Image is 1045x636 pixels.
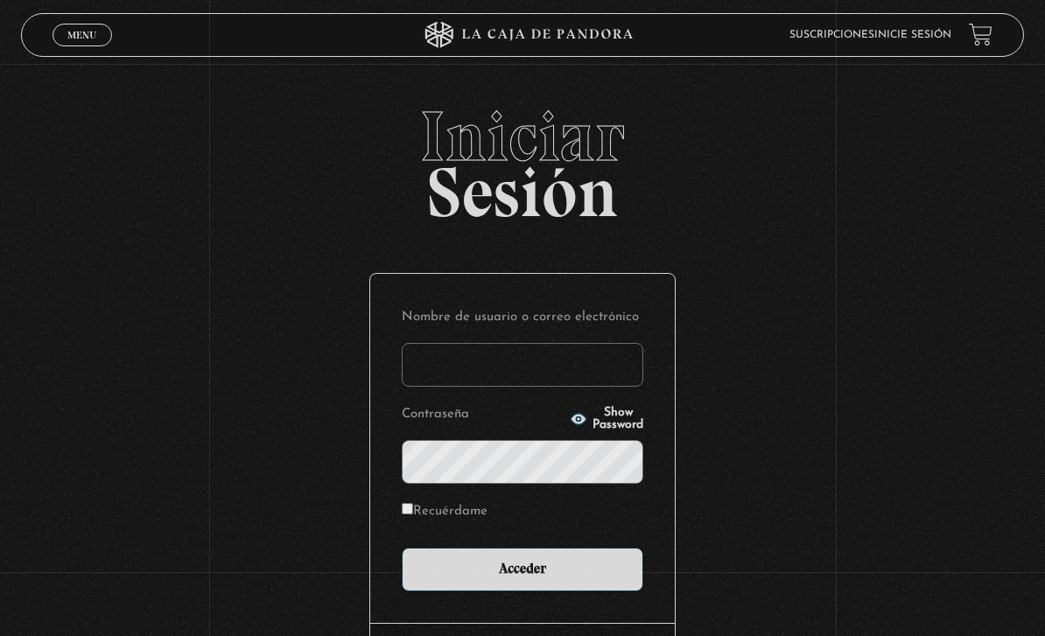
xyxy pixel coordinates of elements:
span: Cerrar [61,44,102,56]
a: Inicie sesión [874,30,951,40]
span: Menu [67,30,96,40]
span: Iniciar [21,101,1024,171]
a: Suscripciones [789,30,874,40]
a: View your shopping cart [969,23,992,46]
h2: Sesión [21,101,1024,213]
label: Nombre de usuario o correo electrónico [402,305,643,329]
button: Show Password [570,407,643,431]
label: Contraseña [402,402,565,426]
input: Recuérdame [402,503,413,514]
label: Recuérdame [402,500,487,523]
input: Acceder [402,548,643,591]
span: Show Password [593,407,643,431]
